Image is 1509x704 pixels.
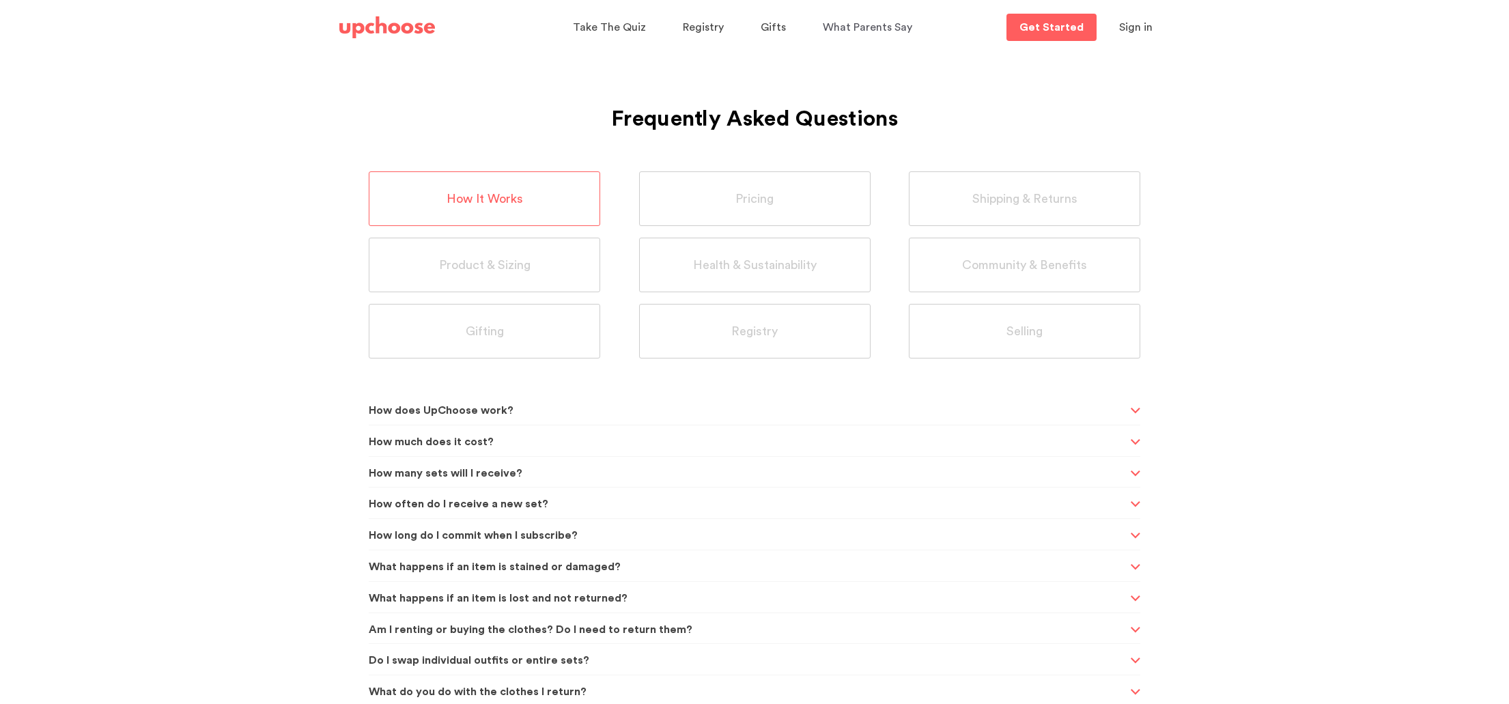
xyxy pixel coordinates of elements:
[972,191,1077,207] span: Shipping & Returns
[1019,22,1084,33] p: Get Started
[369,644,1127,677] span: Do I swap individual outfits or entire sets?
[823,14,916,41] a: What Parents Say
[369,394,1127,427] span: How does UpChoose work?
[823,22,912,33] span: What Parents Say
[1119,22,1153,33] span: Sign in
[447,191,523,207] span: How It Works
[1006,324,1043,339] span: Selling
[573,14,650,41] a: Take The Quiz
[761,14,790,41] a: Gifts
[369,72,1140,137] h1: Frequently Asked Questions
[369,457,1127,490] span: How many sets will I receive?
[369,582,1127,615] span: What happens if an item is lost and not returned?
[439,257,531,273] span: Product & Sizing
[369,613,1127,647] span: Am I renting or buying the clothes? Do I need to return them?
[761,22,786,33] span: Gifts
[573,22,646,33] span: Take The Quiz
[369,425,1127,459] span: How much does it cost?
[1006,14,1097,41] a: Get Started
[369,488,1127,521] span: How often do I receive a new set?
[962,257,1087,273] span: Community & Benefits
[683,22,724,33] span: Registry
[683,14,728,41] a: Registry
[369,550,1127,584] span: What happens if an item is stained or damaged?
[1102,14,1170,41] button: Sign in
[693,257,817,273] span: Health & Sustainability
[731,324,778,339] span: Registry
[369,519,1127,552] span: How long do I commit when I subscribe?
[339,14,435,42] a: UpChoose
[339,16,435,38] img: UpChoose
[735,191,774,207] span: Pricing
[466,324,504,339] span: Gifting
